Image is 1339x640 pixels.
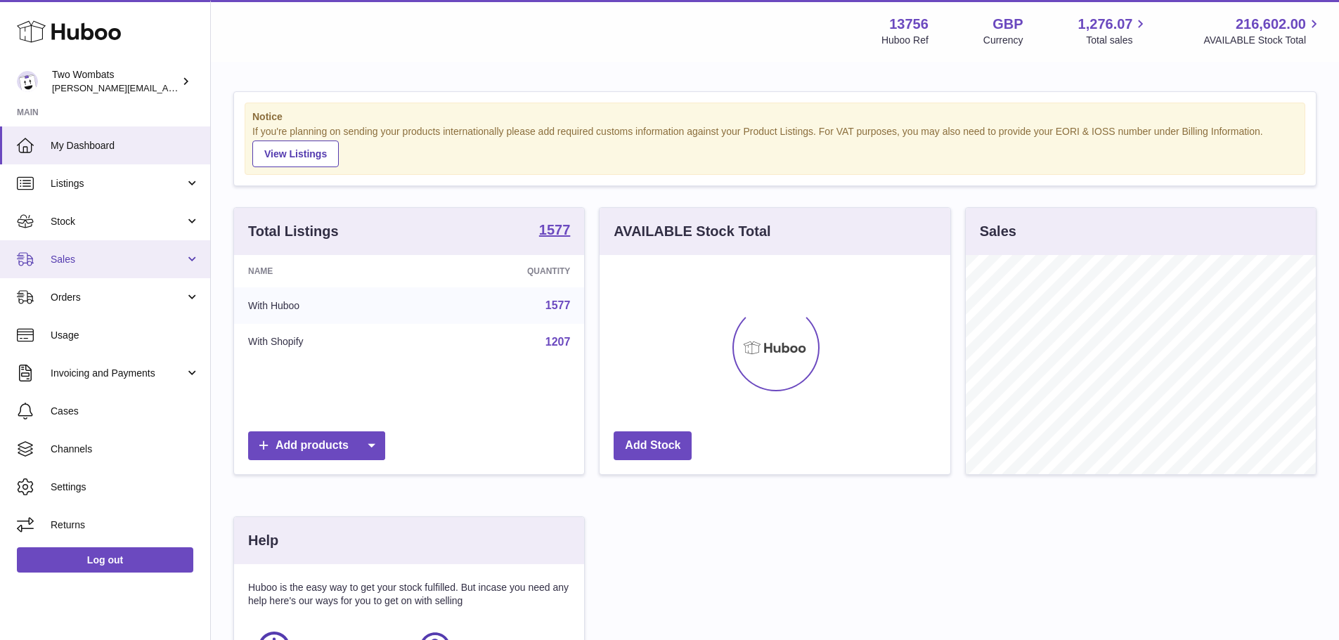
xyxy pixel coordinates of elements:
span: Usage [51,329,200,342]
span: Returns [51,518,200,532]
span: Total sales [1086,34,1149,47]
span: Cases [51,405,200,418]
img: adam.randall@twowombats.com [17,71,38,92]
a: 1577 [539,223,571,240]
a: Log out [17,547,193,573]
span: AVAILABLE Stock Total [1203,34,1322,47]
span: My Dashboard [51,139,200,152]
a: 216,602.00 AVAILABLE Stock Total [1203,15,1322,47]
a: Add products [248,431,385,460]
h3: Sales [980,222,1016,241]
th: Name [234,255,423,287]
span: Settings [51,481,200,494]
span: 216,602.00 [1236,15,1306,34]
span: 1,276.07 [1078,15,1133,34]
strong: 1577 [539,223,571,237]
span: Invoicing and Payments [51,367,185,380]
span: Sales [51,253,185,266]
a: 1,276.07 Total sales [1078,15,1149,47]
a: 1577 [545,299,571,311]
span: Orders [51,291,185,304]
strong: 13756 [889,15,929,34]
strong: GBP [992,15,1023,34]
a: Add Stock [614,431,692,460]
h3: AVAILABLE Stock Total [614,222,770,241]
h3: Help [248,531,278,550]
th: Quantity [423,255,585,287]
strong: Notice [252,110,1298,124]
span: Stock [51,215,185,228]
a: 1207 [545,336,571,348]
p: Huboo is the easy way to get your stock fulfilled. But incase you need any help here's our ways f... [248,581,570,608]
div: Huboo Ref [881,34,929,47]
a: View Listings [252,141,339,167]
div: If you're planning on sending your products internationally please add required customs informati... [252,125,1298,167]
div: Two Wombats [52,68,179,95]
span: Listings [51,177,185,190]
h3: Total Listings [248,222,339,241]
span: Channels [51,443,200,456]
span: [PERSON_NAME][EMAIL_ADDRESS][PERSON_NAME][DOMAIN_NAME] [52,82,357,93]
td: With Huboo [234,287,423,324]
td: With Shopify [234,324,423,360]
div: Currency [983,34,1023,47]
